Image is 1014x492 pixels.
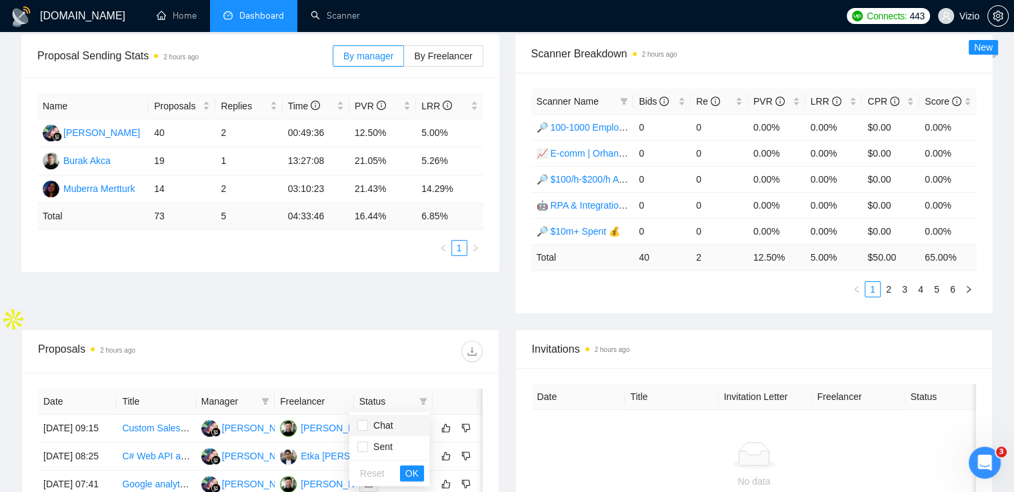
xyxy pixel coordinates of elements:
[952,97,961,106] span: info-circle
[149,119,215,147] td: 40
[961,281,977,297] li: Next Page
[37,203,149,229] td: Total
[301,421,377,435] div: [PERSON_NAME]
[925,96,961,107] span: Score
[117,389,195,415] th: Title
[988,11,1008,21] span: setting
[377,101,386,110] span: info-circle
[711,97,720,106] span: info-circle
[929,282,944,297] a: 5
[969,447,1001,479] iframe: Intercom live chat
[417,391,430,411] span: filter
[349,175,416,203] td: 21.43%
[633,244,691,270] td: 40
[941,11,951,21] span: user
[43,181,59,197] img: MM
[117,415,195,443] td: Custom Sales Dashboard Development
[149,93,215,119] th: Proposals
[349,147,416,175] td: 21.05%
[451,240,467,256] li: 1
[43,125,59,141] img: SM
[617,91,631,111] span: filter
[223,11,233,20] span: dashboard
[280,422,377,433] a: OG[PERSON_NAME]
[919,140,977,166] td: 0.00%
[149,147,215,175] td: 19
[43,183,135,193] a: MMMuberra Mertturk
[633,166,691,192] td: 0
[620,97,628,105] span: filter
[443,101,452,110] span: info-circle
[919,192,977,218] td: 0.00%
[691,140,748,166] td: 0
[897,282,912,297] a: 3
[400,465,424,481] button: OK
[929,281,945,297] li: 5
[311,101,320,110] span: info-circle
[691,166,748,192] td: 0
[719,384,812,410] th: Invitation Letter
[867,9,907,23] span: Connects:
[537,200,662,211] a: 🤖 RPA & Integration | Serhan
[157,10,197,21] a: homeHome
[38,389,117,415] th: Date
[452,241,467,255] a: 1
[196,389,275,415] th: Manager
[435,240,451,256] button: left
[805,140,863,166] td: 0.00%
[201,422,299,433] a: SM[PERSON_NAME]
[849,281,865,297] li: Previous Page
[633,218,691,244] td: 0
[239,10,284,21] span: Dashboard
[414,51,472,61] span: By Freelancer
[53,132,62,141] img: gigradar-bm.png
[222,449,299,463] div: [PERSON_NAME]
[462,346,482,357] span: download
[37,47,333,64] span: Proposal Sending Stats
[862,218,919,244] td: $0.00
[222,477,299,491] div: [PERSON_NAME]
[537,174,671,185] a: 🔎 $100/h-$200/h Av. Payers 💸
[201,394,256,409] span: Manager
[416,175,483,203] td: 14.29%
[853,285,861,293] span: left
[531,244,634,270] td: Total
[862,166,919,192] td: $0.00
[100,347,135,354] time: 2 hours ago
[865,282,880,297] a: 1
[122,423,286,433] a: Custom Sales Dashboard Development
[919,218,977,244] td: 0.00%
[748,192,805,218] td: 0.00%
[163,53,199,61] time: 2 hours ago
[881,282,896,297] a: 2
[416,203,483,229] td: 6.85 %
[461,479,471,489] span: dislike
[416,147,483,175] td: 5.26%
[43,153,59,169] img: BA
[919,244,977,270] td: 65.00 %
[919,166,977,192] td: 0.00%
[633,192,691,218] td: 0
[343,51,393,61] span: By manager
[805,192,863,218] td: 0.00%
[805,218,863,244] td: 0.00%
[691,192,748,218] td: 0
[458,448,474,464] button: dislike
[537,96,599,107] span: Scanner Name
[461,341,483,362] button: download
[211,455,221,465] img: gigradar-bm.png
[467,240,483,256] li: Next Page
[439,244,447,252] span: left
[811,96,841,107] span: LRR
[301,449,399,463] div: Etka [PERSON_NAME]
[691,244,748,270] td: 2
[867,96,899,107] span: CPR
[532,384,625,410] th: Date
[438,420,454,436] button: like
[805,244,863,270] td: 5.00 %
[642,51,677,58] time: 2 hours ago
[283,175,349,203] td: 03:10:23
[301,477,377,491] div: [PERSON_NAME]
[149,175,215,203] td: 14
[63,125,140,140] div: [PERSON_NAME]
